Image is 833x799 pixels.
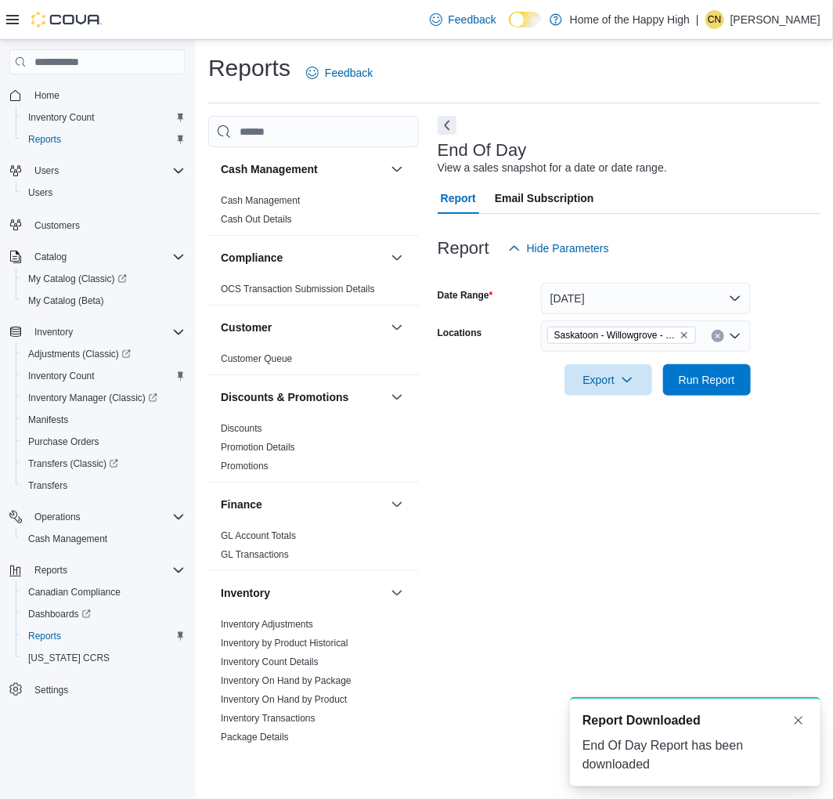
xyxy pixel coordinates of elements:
span: Customers [34,219,80,232]
span: Package Details [221,731,289,743]
span: Catalog [34,251,67,263]
button: Inventory [221,585,384,601]
span: My Catalog (Classic) [22,269,185,288]
span: Users [34,164,59,177]
span: Dark Mode [509,27,510,28]
span: Operations [34,511,81,523]
span: Settings [34,684,68,696]
button: Clear input [712,330,724,342]
a: Cash Management [221,195,300,206]
a: Cash Out Details [221,214,292,225]
div: Finance [208,526,419,570]
a: Inventory Transactions [221,713,316,724]
span: Reports [22,130,185,149]
button: Reports [16,625,191,647]
button: Home [3,84,191,107]
p: [PERSON_NAME] [730,10,820,29]
a: Inventory Adjustments [221,619,313,630]
div: View a sales snapshot for a date or date range. [438,160,667,176]
button: Customer [388,318,406,337]
button: Dismiss toast [789,711,808,730]
img: Cova [31,12,102,27]
a: Reports [22,627,67,645]
span: Export [574,364,643,396]
span: Settings [28,680,185,700]
button: Export [564,364,652,396]
a: Inventory Count [22,367,101,385]
span: Inventory Count [28,111,95,124]
span: Inventory Transactions [221,712,316,725]
h3: Cash Management [221,161,318,177]
span: Transfers [22,476,185,495]
span: Canadian Compliance [22,583,185,602]
span: Transfers (Classic) [22,454,185,473]
span: Feedback [325,65,373,81]
a: Transfers [22,476,74,495]
span: Cash Management [221,194,300,207]
button: Next [438,116,456,135]
a: GL Transactions [221,549,289,560]
a: Settings [28,681,74,700]
span: Inventory Count [22,108,185,127]
span: Users [28,161,185,180]
span: Manifests [28,414,68,426]
span: GL Account Totals [221,530,296,542]
button: Inventory [28,323,79,342]
a: Promotions [221,461,269,472]
span: Hide Parameters [527,240,609,256]
span: Reports [34,564,67,577]
span: Reports [22,627,185,645]
span: Dashboards [22,605,185,624]
span: [US_STATE] CCRS [28,652,110,664]
span: Home [28,85,185,105]
a: Users [22,183,59,202]
button: Remove Saskatoon - Willowgrove - Fire & Flower from selection in this group [680,331,689,340]
a: Reports [22,130,67,149]
div: Customer [208,349,419,374]
button: Cash Management [221,161,384,177]
span: Reports [28,630,61,642]
a: Feedback [424,4,503,35]
span: Reports [28,561,185,580]
span: My Catalog (Beta) [28,295,104,307]
span: Run Report [679,372,735,388]
button: Finance [221,497,384,512]
a: Inventory On Hand by Package [221,675,352,686]
a: Dashboards [22,605,97,624]
button: Compliance [221,250,384,266]
span: Purchase Orders [22,432,185,451]
a: Transfers (Classic) [16,453,191,475]
a: Adjustments (Classic) [16,343,191,365]
a: Inventory by Product Historical [221,638,348,649]
a: My Catalog (Classic) [16,268,191,290]
a: Purchase Orders [22,432,106,451]
h3: Discounts & Promotions [221,389,348,405]
button: Compliance [388,248,406,267]
span: Operations [28,508,185,526]
a: Inventory Count Details [221,656,319,667]
a: Cash Management [22,530,114,548]
a: Manifests [22,410,74,429]
button: Inventory Count [16,107,191,128]
span: Inventory Count Details [221,656,319,668]
a: Inventory On Hand by Product [221,694,347,705]
button: [US_STATE] CCRS [16,647,191,669]
button: Hide Parameters [502,233,615,264]
button: Purchase Orders [16,431,191,453]
input: Dark Mode [509,12,542,28]
button: Inventory [3,321,191,343]
button: Inventory Count [16,365,191,387]
span: Promotions [221,460,269,472]
button: Users [28,161,65,180]
a: Feedback [300,57,379,89]
span: Transfers [28,479,67,492]
span: Email Subscription [495,183,594,214]
span: Cash Out Details [221,213,292,226]
button: Reports [3,559,191,581]
span: Inventory On Hand by Product [221,693,347,706]
h1: Reports [208,52,290,84]
button: Reports [28,561,74,580]
a: Promotion Details [221,442,295,453]
div: Cash Management [208,191,419,235]
button: Catalog [28,248,73,266]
